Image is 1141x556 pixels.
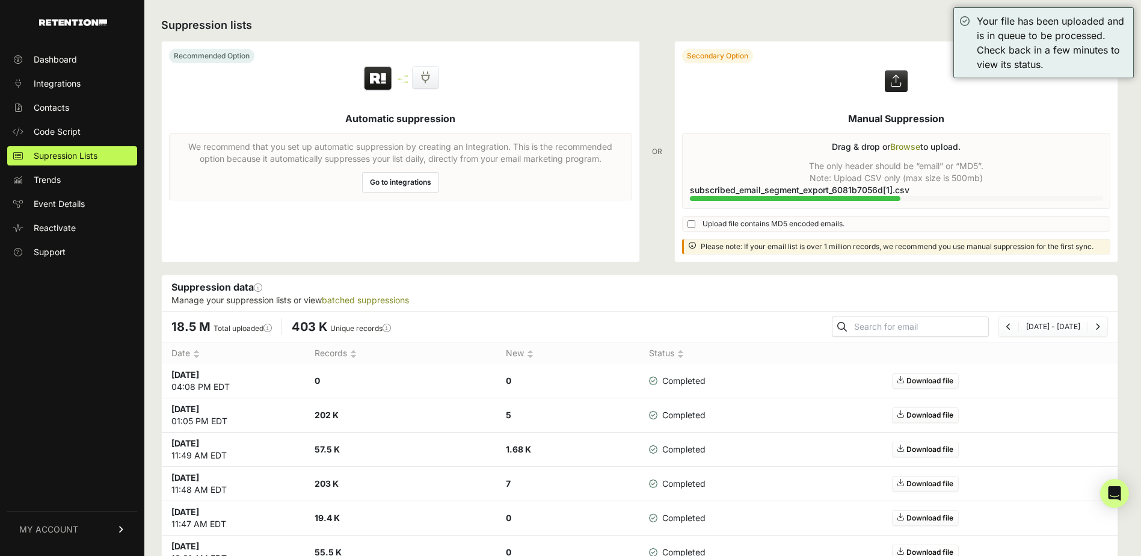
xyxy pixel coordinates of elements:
a: MY ACCOUNT [7,511,137,548]
a: Next [1095,322,1100,331]
td: 11:48 AM EDT [162,467,305,501]
div: OR [652,41,662,262]
h5: Automatic suppression [345,111,455,126]
span: 403 K [292,320,327,334]
a: Download file [892,476,959,492]
a: Reactivate [7,218,137,238]
a: Download file [892,510,959,526]
a: Previous [1006,322,1011,331]
span: Dashboard [34,54,77,66]
img: no_sort-eaf950dc5ab64cae54d48a5578032e96f70b2ecb7d747501f34c8f2db400fb66.gif [350,350,357,359]
span: Trends [34,174,61,186]
a: Dashboard [7,50,137,69]
strong: [DATE] [171,472,199,483]
th: Records [305,342,496,365]
span: Event Details [34,198,85,210]
p: Manage your suppression lists or view [171,294,1108,306]
p: We recommend that you set up automatic suppression by creating an Integration. This is the recomm... [177,141,624,165]
strong: 57.5 K [315,444,340,454]
a: Trends [7,170,137,190]
td: 01:05 PM EDT [162,398,305,433]
img: integration [398,75,408,77]
strong: 7 [506,478,511,489]
a: Go to integrations [362,172,439,193]
h2: Suppression lists [161,17,1118,34]
span: Reactivate [34,222,76,234]
th: Date [162,342,305,365]
div: Open Intercom Messenger [1100,479,1129,508]
img: Retention [363,66,393,92]
label: Total uploaded [214,324,272,333]
span: MY ACCOUNT [19,524,78,536]
img: integration [398,78,408,80]
a: Supression Lists [7,146,137,165]
span: Contacts [34,102,69,114]
strong: 0 [315,375,320,386]
span: Completed [649,478,706,490]
img: no_sort-eaf950dc5ab64cae54d48a5578032e96f70b2ecb7d747501f34c8f2db400fb66.gif [193,350,200,359]
input: Upload file contains MD5 encoded emails. [687,220,695,228]
img: no_sort-eaf950dc5ab64cae54d48a5578032e96f70b2ecb7d747501f34c8f2db400fb66.gif [527,350,534,359]
a: Event Details [7,194,137,214]
div: Your file has been uploaded and is in queue to be processed. Check back in a few minutes to view ... [977,14,1127,72]
strong: 202 K [315,410,339,420]
strong: 19.4 K [315,513,340,523]
a: Download file [892,407,959,423]
strong: 0 [506,513,511,523]
span: Completed [649,375,706,387]
td: 11:49 AM EDT [162,433,305,467]
a: Download file [892,373,959,389]
span: 18.5 M [171,320,211,334]
a: Support [7,242,137,262]
strong: 5 [506,410,511,420]
strong: 1.68 K [506,444,531,454]
td: 11:47 AM EDT [162,501,305,536]
strong: [DATE] [171,438,199,448]
span: Integrations [34,78,81,90]
li: [DATE] - [DATE] [1018,322,1087,332]
img: no_sort-eaf950dc5ab64cae54d48a5578032e96f70b2ecb7d747501f34c8f2db400fb66.gif [677,350,684,359]
span: Upload file contains MD5 encoded emails. [703,219,844,229]
strong: 203 K [315,478,339,489]
a: Integrations [7,74,137,93]
a: Download file [892,442,959,457]
span: Supression Lists [34,150,97,162]
div: Recommended Option [169,49,254,63]
span: Completed [649,443,706,456]
th: New [496,342,639,365]
a: Contacts [7,98,137,117]
td: 04:08 PM EDT [162,364,305,398]
div: Suppression data [162,275,1118,311]
strong: [DATE] [171,541,199,551]
span: Completed [649,409,706,421]
span: Completed [649,512,706,524]
a: batched suppressions [322,295,409,305]
strong: [DATE] [171,369,199,380]
img: integration [398,81,408,83]
label: Unique records [330,324,391,333]
th: Status [639,342,735,365]
span: Code Script [34,126,81,138]
a: Code Script [7,122,137,141]
strong: 0 [506,375,511,386]
nav: Page navigation [998,317,1108,337]
input: Search for email [852,318,988,335]
span: Support [34,246,66,258]
strong: [DATE] [171,404,199,414]
strong: [DATE] [171,507,199,517]
img: Retention.com [39,19,107,26]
